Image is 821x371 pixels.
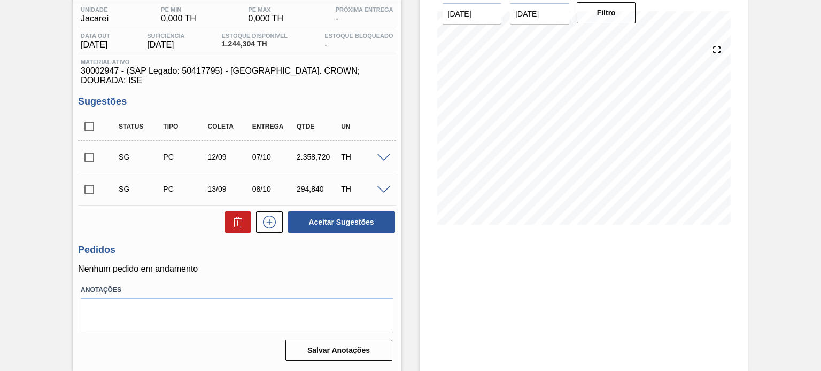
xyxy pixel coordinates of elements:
div: 12/09/2025 [205,153,254,161]
span: [DATE] [147,40,184,50]
span: PE MIN [161,6,196,13]
span: 0,000 TH [248,14,283,23]
button: Salvar Anotações [285,340,392,361]
span: 30002947 - (SAP Legado: 50417795) - [GEOGRAPHIC_DATA]. CROWN; DOURADA; ISE [81,66,393,85]
span: Estoque Bloqueado [324,33,393,39]
span: Jacareí [81,14,109,23]
div: Entrega [250,123,298,130]
div: - [322,33,396,50]
div: Sugestão Criada [116,185,165,193]
span: Data out [81,33,110,39]
span: [DATE] [81,40,110,50]
div: Excluir Sugestões [220,211,251,233]
div: UN [338,123,387,130]
div: - [333,6,396,23]
input: dd/mm/yyyy [443,3,502,25]
div: Coleta [205,123,254,130]
button: Aceitar Sugestões [288,211,395,233]
p: Nenhum pedido em andamento [78,264,396,274]
div: Tipo [160,123,209,130]
span: Material ativo [81,59,393,65]
div: TH [338,185,387,193]
div: TH [338,153,387,161]
input: dd/mm/yyyy [510,3,569,25]
div: 08/10/2025 [250,185,298,193]
span: Estoque Disponível [222,33,288,39]
div: Aceitar Sugestões [283,210,396,234]
label: Anotações [81,282,393,298]
span: Unidade [81,6,109,13]
div: Qtde [294,123,343,130]
div: Status [116,123,165,130]
span: Próxima Entrega [336,6,393,13]
div: Pedido de Compra [160,185,209,193]
h3: Pedidos [78,244,396,256]
div: 2.358,720 [294,153,343,161]
div: 07/10/2025 [250,153,298,161]
span: 0,000 TH [161,14,196,23]
div: Sugestão Criada [116,153,165,161]
div: 294,840 [294,185,343,193]
div: Nova sugestão [251,211,283,233]
h3: Sugestões [78,96,396,107]
span: Suficiência [147,33,184,39]
span: 1.244,304 TH [222,40,288,48]
div: Pedido de Compra [160,153,209,161]
button: Filtro [577,2,636,23]
span: PE MAX [248,6,283,13]
div: 13/09/2025 [205,185,254,193]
